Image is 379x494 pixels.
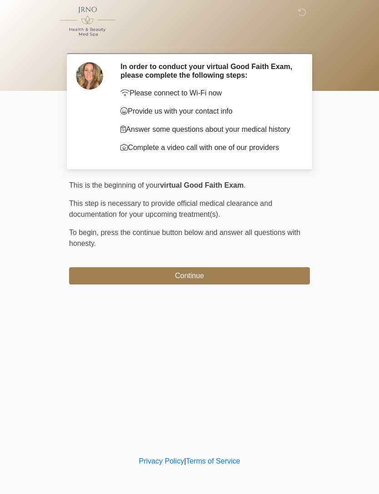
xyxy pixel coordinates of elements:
[76,62,103,90] img: Agent Avatar
[120,106,296,117] p: Provide us with your contact info
[184,457,186,465] a: |
[69,229,100,236] span: To begin,
[120,142,296,153] p: Complete a video call with one of our providers
[120,62,296,80] h2: In order to conduct your virtual Good Faith Exam, please complete the following steps:
[120,88,296,99] p: Please connect to Wi-Fi now
[69,181,160,189] span: This is the beginning of your
[69,229,300,247] span: press the continue button below and answer all questions with honesty.
[60,7,115,36] img: JRNO Med Spa Logo
[244,181,245,189] span: .
[186,457,240,465] a: Terms of Service
[120,124,296,135] p: Answer some questions about your medical history
[69,267,310,284] button: Continue
[69,200,272,218] span: This step is necessary to provide official medical clearance and documentation for your upcoming ...
[160,181,244,189] strong: virtual Good Faith Exam
[139,457,185,465] a: Privacy Policy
